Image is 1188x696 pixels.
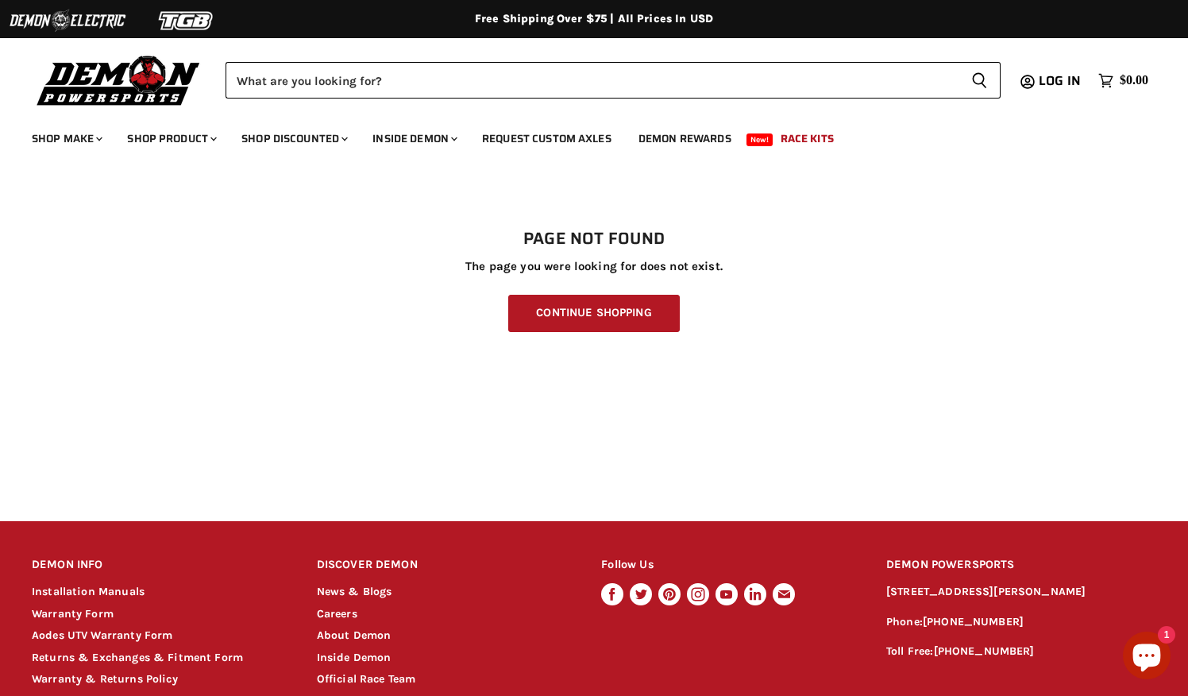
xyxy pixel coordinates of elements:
p: [STREET_ADDRESS][PERSON_NAME] [886,583,1156,601]
button: Search [958,62,1001,99]
h2: Follow Us [601,547,856,584]
p: Toll Free: [886,643,1156,661]
h2: DEMON POWERSPORTS [886,547,1156,584]
a: Official Race Team [317,672,416,686]
a: Request Custom Axles [470,122,623,155]
a: Aodes UTV Warranty Form [32,628,172,642]
a: Warranty Form [32,607,114,621]
p: The page you were looking for does not exist. [32,260,1156,273]
a: [PHONE_NUMBER] [934,644,1035,658]
a: News & Blogs [317,585,392,598]
ul: Main menu [20,116,1144,155]
a: Inside Demon [317,651,391,664]
a: Shop Make [20,122,112,155]
span: New! [746,133,773,146]
a: Race Kits [769,122,846,155]
img: Demon Electric Logo 2 [8,6,127,36]
img: Demon Powersports [32,52,206,108]
a: $0.00 [1090,69,1156,92]
p: Phone: [886,613,1156,632]
inbox-online-store-chat: Shopify online store chat [1118,632,1175,683]
a: [PHONE_NUMBER] [923,615,1024,628]
a: About Demon [317,628,391,642]
a: Shop Product [115,122,226,155]
h2: DEMON INFO [32,547,287,584]
a: Shop Discounted [229,122,357,155]
a: Inside Demon [361,122,467,155]
form: Product [226,62,1001,99]
span: $0.00 [1120,73,1148,88]
a: Warranty & Returns Policy [32,672,178,686]
h1: Page not found [32,230,1156,249]
a: Continue Shopping [508,295,679,332]
a: Returns & Exchanges & Fitment Form [32,651,243,664]
h2: DISCOVER DEMON [317,547,572,584]
a: Log in [1032,74,1090,88]
img: TGB Logo 2 [127,6,246,36]
a: Careers [317,607,357,621]
span: Log in [1039,71,1081,91]
input: Search [226,62,958,99]
a: Demon Rewards [627,122,743,155]
a: Installation Manuals [32,585,145,598]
